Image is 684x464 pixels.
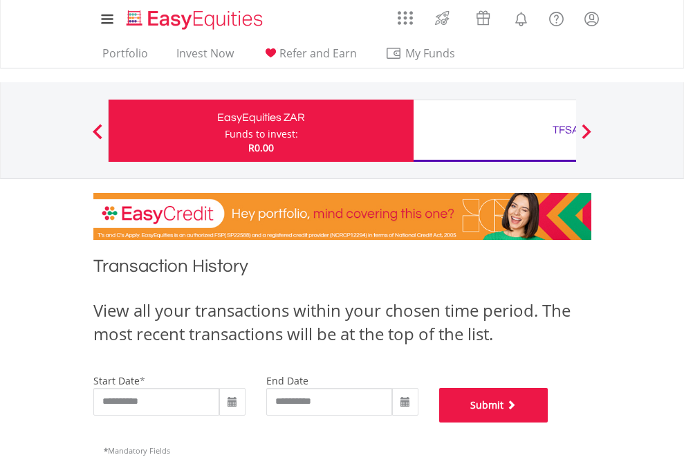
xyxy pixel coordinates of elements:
[439,388,548,423] button: Submit
[97,46,154,68] a: Portfolio
[503,3,539,31] a: Notifications
[124,8,268,31] img: EasyEquities_Logo.png
[573,131,600,145] button: Next
[472,7,494,29] img: vouchers-v2.svg
[431,7,454,29] img: thrive-v2.svg
[539,3,574,31] a: FAQ's and Support
[279,46,357,61] span: Refer and Earn
[574,3,609,34] a: My Profile
[117,108,405,127] div: EasyEquities ZAR
[248,141,274,154] span: R0.00
[84,131,111,145] button: Previous
[121,3,268,31] a: Home page
[93,254,591,285] h1: Transaction History
[266,374,308,387] label: end date
[225,127,298,141] div: Funds to invest:
[93,299,591,346] div: View all your transactions within your chosen time period. The most recent transactions will be a...
[389,3,422,26] a: AppsGrid
[385,44,476,62] span: My Funds
[463,3,503,29] a: Vouchers
[257,46,362,68] a: Refer and Earn
[171,46,239,68] a: Invest Now
[398,10,413,26] img: grid-menu-icon.svg
[93,193,591,240] img: EasyCredit Promotion Banner
[104,445,170,456] span: Mandatory Fields
[93,374,140,387] label: start date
